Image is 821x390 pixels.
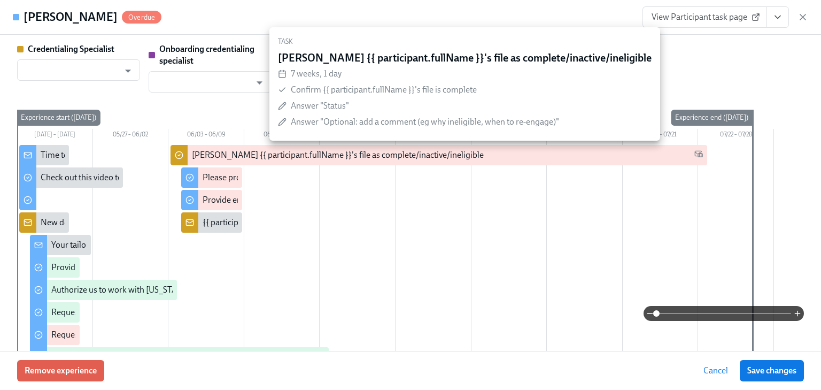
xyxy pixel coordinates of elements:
span: Overdue [122,13,161,21]
div: Experience start ([DATE]) [17,110,100,126]
strong: Credentialing Specialist [28,44,114,54]
span: Confirm {{ participant.fullName }}'s file is complete [291,85,477,95]
span: Save changes [747,365,796,376]
div: Task [278,36,652,48]
div: Please provide more information on your answers to the disclosure questions [203,172,483,183]
div: Provide us with some extra info for the [US_STATE] state application [51,262,297,273]
a: View Participant task page [642,6,767,28]
div: New doctor enrolled in OCC licensure process: {{ participant.fullName }} [41,217,303,228]
div: [PERSON_NAME] {{ participant.fullName }}'s file as complete/inactive/ineligible [192,149,484,161]
button: Cancel [696,360,735,381]
span: Cancel [703,365,728,376]
span: Answer "Optional: add a comment (eg why ineligible, when to re-engage)" [291,117,559,127]
div: 06/03 – 06/09 [168,129,244,143]
button: Open [120,63,136,79]
div: Provide employment verification for 3 of the last 5 years [203,194,404,206]
div: Time to begin your [US_STATE] license application [41,149,222,161]
span: Remove experience [25,365,97,376]
div: Request your JCDNE scores [51,329,153,341]
span: Work Email [694,149,703,162]
h4: [PERSON_NAME] [24,9,118,25]
button: Remove experience [17,360,104,381]
span: 7 weeks, 1 day [291,68,342,79]
div: Check out this video to learn more about the OCC [41,172,219,183]
button: Open [251,74,268,91]
div: 05/27 – 06/02 [93,129,169,143]
button: Save changes [740,360,804,381]
div: 06/10 – 06/16 [244,129,320,143]
div: Experience end ([DATE]) [671,110,753,126]
span: View Participant task page [652,12,758,22]
span: Answer "Status" [291,101,349,111]
div: 07/22 – 07/28 [698,129,774,143]
div: Authorize us to work with [US_STATE] on your behalf [51,284,243,296]
div: Your tailored to-do list for [US_STATE] licensing process [51,239,253,251]
div: [DATE] – [DATE] [17,129,93,143]
button: View task page [766,6,789,28]
strong: Onboarding credentialing specialist [159,44,254,66]
div: {{ participant.fullName }} has answered the questionnaire [203,217,412,228]
div: [PERSON_NAME] {{ participant.fullName }}'s file as complete/inactive/ineligible [278,52,652,64]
